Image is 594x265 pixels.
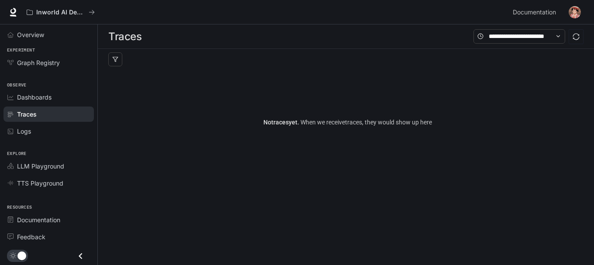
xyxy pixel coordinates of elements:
[573,33,580,40] span: sync
[17,30,44,39] span: Overview
[17,215,60,224] span: Documentation
[36,9,85,16] p: Inworld AI Demos
[569,6,581,18] img: User avatar
[17,162,64,171] span: LLM Playground
[299,119,432,126] span: When we receive traces , they would show up here
[17,179,63,188] span: TTS Playground
[566,3,584,21] button: User avatar
[3,176,94,191] a: TTS Playground
[108,28,142,45] h1: Traces
[3,27,94,42] a: Overview
[17,93,52,102] span: Dashboards
[17,232,45,241] span: Feedback
[71,247,90,265] button: Close drawer
[509,3,563,21] a: Documentation
[3,158,94,174] a: LLM Playground
[513,7,556,18] span: Documentation
[23,3,99,21] button: All workspaces
[3,229,94,244] a: Feedback
[3,107,94,122] a: Traces
[17,110,37,119] span: Traces
[3,212,94,227] a: Documentation
[3,89,94,105] a: Dashboards
[3,124,94,139] a: Logs
[17,127,31,136] span: Logs
[17,58,60,67] span: Graph Registry
[17,251,26,260] span: Dark mode toggle
[263,117,432,127] article: No traces yet.
[3,55,94,70] a: Graph Registry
